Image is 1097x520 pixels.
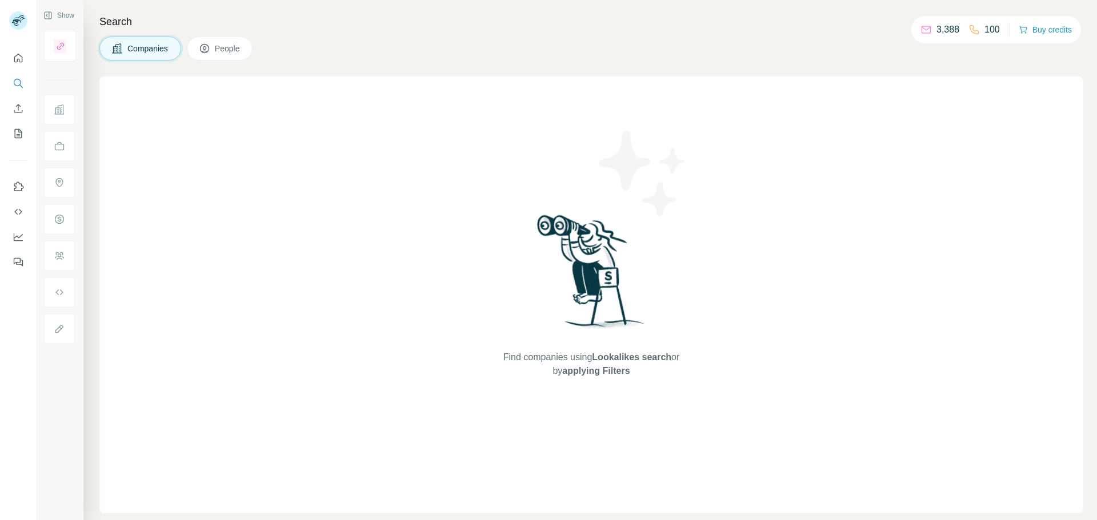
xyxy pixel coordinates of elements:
button: Dashboard [9,227,27,247]
button: Use Surfe API [9,201,27,222]
button: Quick start [9,48,27,68]
span: Companies [127,43,169,54]
span: Find companies using or by [500,350,683,378]
button: Use Surfe on LinkedIn [9,176,27,197]
span: Lookalikes search [592,352,671,362]
span: applying Filters [562,366,630,376]
img: Surfe Illustration - Stars [591,122,694,225]
button: Buy credits [1019,22,1072,38]
p: 3,388 [936,23,959,37]
button: Search [9,73,27,94]
button: My lists [9,123,27,144]
span: People [215,43,241,54]
p: 100 [984,23,1000,37]
h4: Search [99,14,1083,30]
button: Feedback [9,252,27,272]
img: Surfe Illustration - Woman searching with binoculars [532,212,651,339]
button: Enrich CSV [9,98,27,119]
button: Show [35,7,82,24]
